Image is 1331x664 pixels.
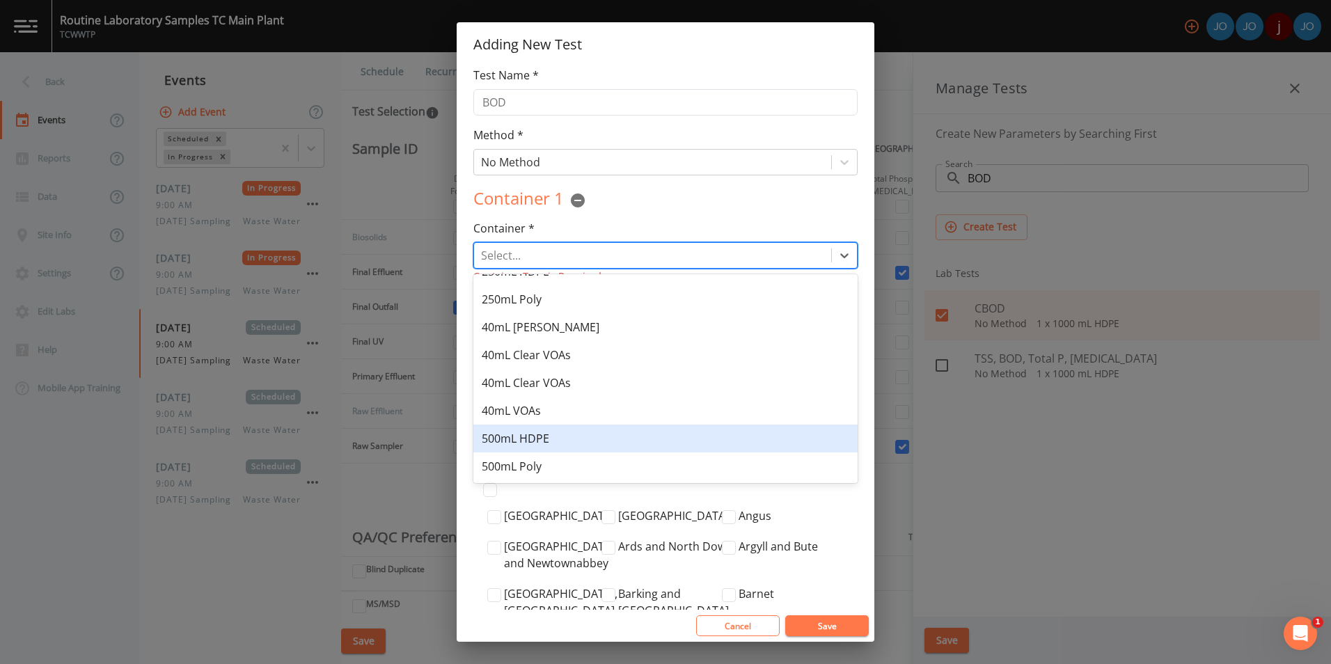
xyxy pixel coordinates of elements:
[504,538,618,571] label: [GEOGRAPHIC_DATA] and Newtownabbey
[473,425,858,452] div: 500mL HDPE
[1284,617,1317,650] iframe: Intercom live chat
[473,127,523,143] label: Method *
[739,538,818,555] label: Argyll and Bute
[473,285,858,313] div: 250mL Poly
[739,585,774,602] label: Barnet
[618,585,739,619] label: Barking and [GEOGRAPHIC_DATA]
[473,313,858,341] div: 40mL [PERSON_NAME]
[473,452,858,480] div: 500mL Poly
[504,585,618,652] label: [GEOGRAPHIC_DATA], [GEOGRAPHIC_DATA] and [GEOGRAPHIC_DATA]
[504,507,615,524] label: [GEOGRAPHIC_DATA]
[473,369,858,397] div: 40mL Clear VOAs
[618,538,733,555] label: Ards and North Down
[473,67,539,84] label: Test Name *
[739,507,771,524] label: Angus
[785,615,869,636] button: Save
[696,615,780,636] button: Cancel
[473,187,858,214] div: Container 1
[618,507,729,524] label: [GEOGRAPHIC_DATA]
[473,341,858,369] div: 40mL Clear VOAs
[1312,617,1323,628] span: 1
[473,269,858,284] div: Container Type is Required
[457,22,874,67] h2: Adding New Test
[473,220,535,237] label: Container *
[473,397,858,425] div: 40mL VOAs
